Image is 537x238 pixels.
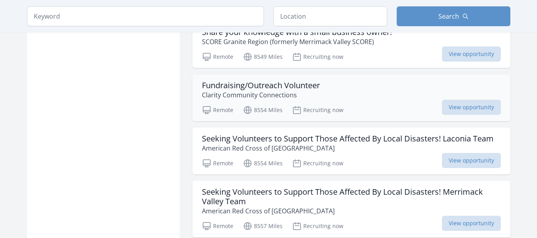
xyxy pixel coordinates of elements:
p: American Red Cross of [GEOGRAPHIC_DATA] [202,143,494,153]
p: SCORE Granite Region (formerly Merrimack Valley SCORE) [202,37,392,46]
input: Location [273,6,387,26]
h3: Seeking Volunteers to Support Those Affected By Local Disasters! Laconia Team [202,134,494,143]
span: View opportunity [442,216,501,231]
p: Remote [202,159,233,168]
span: View opportunity [442,100,501,115]
span: View opportunity [442,153,501,168]
a: Fundraising/Outreach Volunteer Clarity Community Connections Remote 8554 Miles Recruiting now Vie... [192,74,510,121]
p: 8554 Miles [243,159,283,168]
p: 8554 Miles [243,105,283,115]
span: View opportunity [442,46,501,62]
a: Seeking Volunteers to Support Those Affected By Local Disasters! Laconia Team American Red Cross ... [192,128,510,174]
h3: Fundraising/Outreach Volunteer [202,81,320,90]
input: Keyword [27,6,264,26]
p: Recruiting now [292,159,343,168]
p: Remote [202,221,233,231]
span: Search [438,12,459,21]
h3: Seeking Volunteers to Support Those Affected By Local Disasters! Merrimack Valley Team [202,187,501,206]
p: 8549 Miles [243,52,283,62]
p: 8557 Miles [243,221,283,231]
p: Clarity Community Connections [202,90,320,100]
a: Share your knowledge with a small business owner! SCORE Granite Region (formerly Merrimack Valley... [192,21,510,68]
p: Remote [202,52,233,62]
a: Seeking Volunteers to Support Those Affected By Local Disasters! Merrimack Valley Team American R... [192,181,510,237]
p: Recruiting now [292,221,343,231]
p: Recruiting now [292,105,343,115]
p: Remote [202,105,233,115]
button: Search [397,6,510,26]
p: Recruiting now [292,52,343,62]
p: American Red Cross of [GEOGRAPHIC_DATA] [202,206,501,216]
